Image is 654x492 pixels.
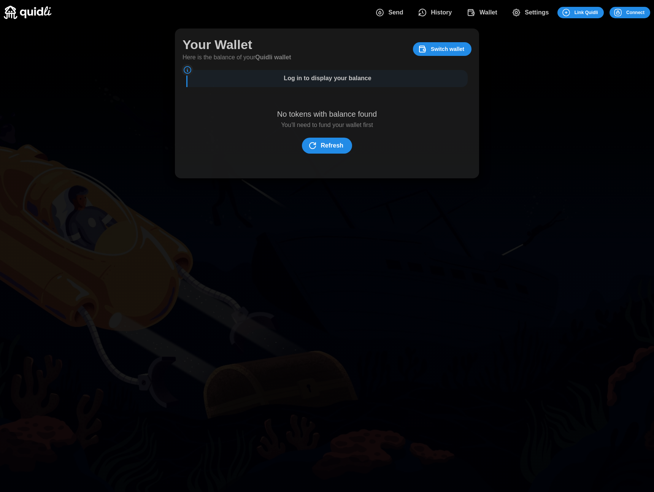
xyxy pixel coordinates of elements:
span: Switch wallet [431,43,464,56]
span: Send [388,5,403,20]
span: History [431,5,452,20]
span: Link Quidli [575,7,598,18]
p: Here is the balance of your [183,53,291,62]
span: Wallet [479,5,497,20]
button: Wallet [460,5,506,21]
img: Quidli [4,6,51,19]
button: Settings [506,5,558,21]
span: Settings [525,5,549,20]
h1: Your Wallet [183,36,252,53]
span: Connect [626,7,644,18]
button: Send [370,5,412,21]
button: Refresh [302,138,352,154]
span: Refresh [321,138,344,153]
strong: Log in to display your balance [284,75,371,81]
button: Connect [610,7,650,18]
p: No tokens with balance found [277,108,377,121]
button: Link Quidli [557,7,603,18]
p: You'll need to fund your wallet first [281,121,373,130]
strong: Quidli wallet [255,54,291,60]
button: Switch wallet [413,42,471,56]
button: History [412,5,461,21]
